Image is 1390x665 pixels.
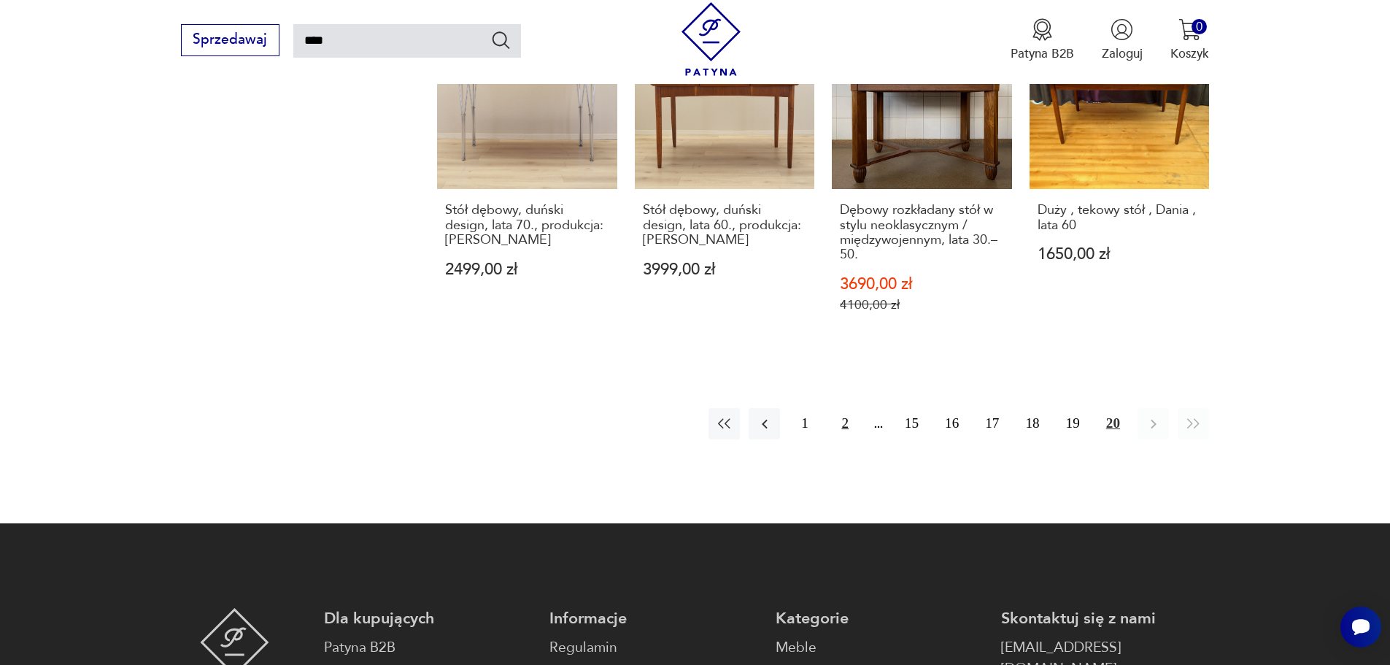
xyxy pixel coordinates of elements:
[840,203,1004,263] h3: Dębowy rozkładany stół w stylu neoklasycznym / międzywojennym, lata 30.–50.
[643,203,807,247] h3: Stół dębowy, duński design, lata 60., produkcja: [PERSON_NAME]
[1057,408,1089,439] button: 19
[490,29,511,50] button: Szukaj
[896,408,927,439] button: 15
[1111,18,1133,41] img: Ikonka użytkownika
[437,9,617,347] a: Produkt wyprzedanyStół dębowy, duński design, lata 70., produkcja: DaniaStół dębowy, duński desig...
[643,262,807,277] p: 3999,00 zł
[1192,19,1207,34] div: 0
[674,2,748,76] img: Patyna - sklep z meblami i dekoracjami vintage
[445,262,609,277] p: 2499,00 zł
[832,9,1012,347] a: Produkt wyprzedanyDębowy rozkładany stół w stylu neoklasycznym / międzywojennym, lata 30.–50.Dębo...
[840,277,1004,292] p: 3690,00 zł
[1011,18,1074,62] button: Patyna B2B
[1031,18,1054,41] img: Ikona medalu
[181,35,279,47] a: Sprzedawaj
[1016,408,1048,439] button: 18
[1097,408,1129,439] button: 20
[1102,18,1143,62] button: Zaloguj
[776,608,984,629] p: Kategorie
[1038,203,1202,233] h3: Duży , tekowy stół , Dania , lata 60
[776,637,984,658] a: Meble
[830,408,861,439] button: 2
[1011,18,1074,62] a: Ikona medaluPatyna B2B
[1170,45,1209,62] p: Koszyk
[181,24,279,56] button: Sprzedawaj
[549,637,757,658] a: Regulamin
[840,297,1004,312] p: 4100,00 zł
[1001,608,1209,629] p: Skontaktuj się z nami
[936,408,968,439] button: 16
[1011,45,1074,62] p: Patyna B2B
[445,203,609,247] h3: Stół dębowy, duński design, lata 70., produkcja: [PERSON_NAME]
[976,408,1008,439] button: 17
[1170,18,1209,62] button: 0Koszyk
[1178,18,1201,41] img: Ikona koszyka
[789,408,820,439] button: 1
[324,637,532,658] a: Patyna B2B
[1102,45,1143,62] p: Zaloguj
[549,608,757,629] p: Informacje
[1030,9,1210,347] a: Produkt wyprzedanyDuży , tekowy stół , Dania , lata 60Duży , tekowy stół , Dania , lata 601650,00 zł
[324,608,532,629] p: Dla kupujących
[1340,607,1381,647] iframe: Smartsupp widget button
[635,9,815,347] a: Produkt wyprzedanyStół dębowy, duński design, lata 60., produkcja: DaniaStół dębowy, duński desig...
[1038,247,1202,262] p: 1650,00 zł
